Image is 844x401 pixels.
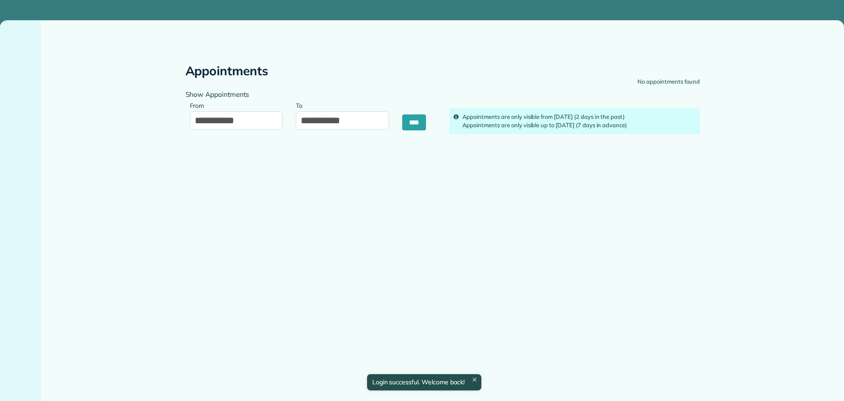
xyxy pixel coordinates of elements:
h4: Show Appointments [186,91,436,98]
div: Appointments are only visible from [DATE] (2 days in the past) [462,113,695,121]
div: Login successful. Welcome back! [367,374,481,390]
h2: Appointments [186,64,269,78]
div: No appointments found [637,77,699,86]
div: Appointments are only visible up to [DATE] (7 days in advance) [462,121,695,130]
label: From [190,97,209,113]
label: To [296,97,307,113]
